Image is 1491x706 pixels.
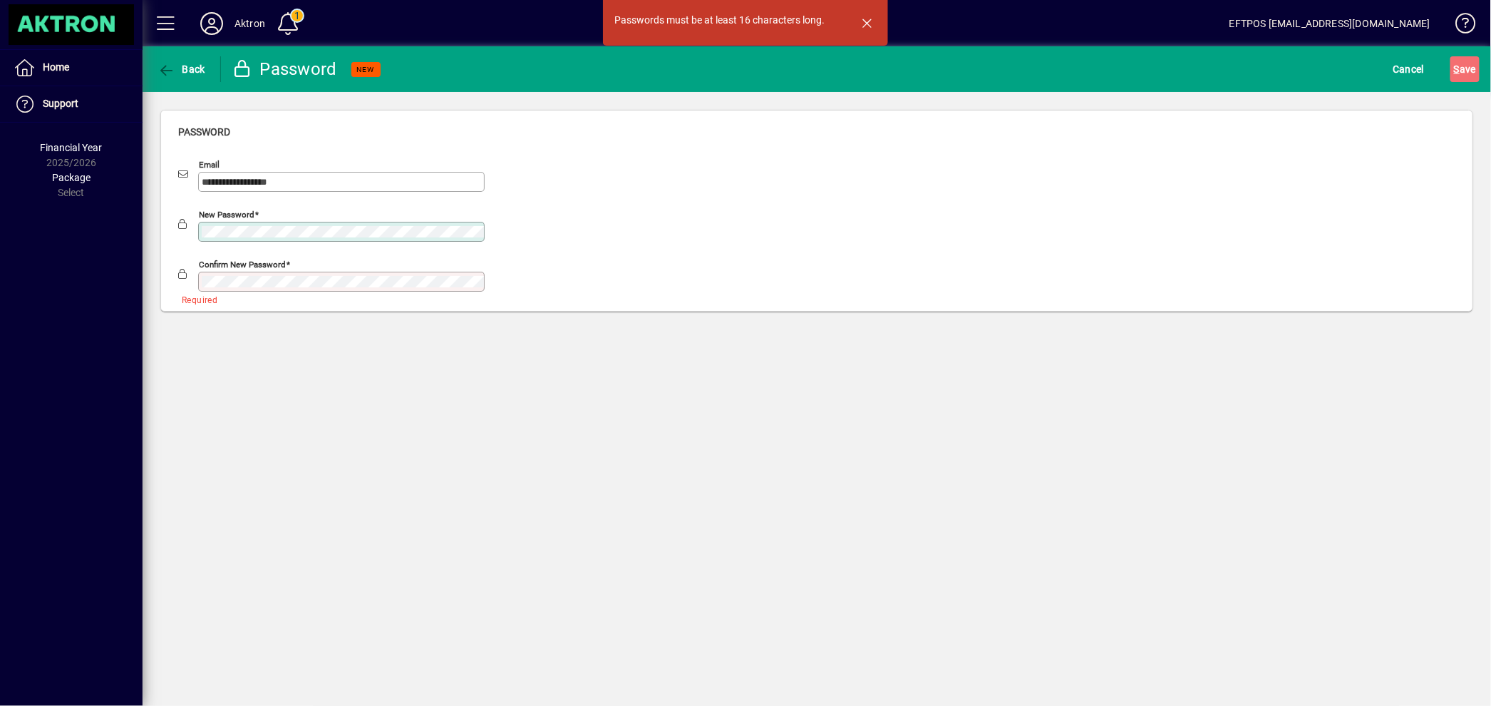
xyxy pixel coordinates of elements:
[1454,58,1476,81] span: ave
[52,172,91,183] span: Package
[154,56,209,82] button: Back
[43,98,78,109] span: Support
[199,160,220,170] mat-label: Email
[1450,56,1480,82] button: Save
[1454,63,1460,75] span: S
[232,58,337,81] div: Password
[41,142,103,153] span: Financial Year
[1390,56,1428,82] button: Cancel
[1229,12,1430,35] div: EFTPOS [EMAIL_ADDRESS][DOMAIN_NAME]
[7,50,143,86] a: Home
[43,61,69,73] span: Home
[234,12,265,35] div: Aktron
[199,210,254,220] mat-label: New password
[182,292,473,307] mat-error: Required
[1445,3,1473,49] a: Knowledge Base
[1393,58,1425,81] span: Cancel
[7,86,143,122] a: Support
[158,63,205,75] span: Back
[143,56,221,82] app-page-header-button: Back
[357,65,375,74] span: NEW
[189,11,234,36] button: Profile
[199,260,286,270] mat-label: Confirm new password
[178,126,230,138] span: Password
